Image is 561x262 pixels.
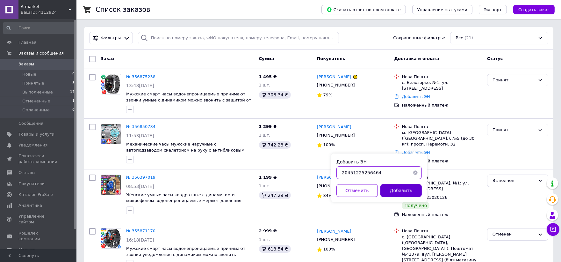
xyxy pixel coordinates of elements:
[22,80,44,86] span: Принятые
[22,71,36,77] span: Новые
[493,77,535,84] div: Принят
[101,175,121,195] a: Фото товару
[126,74,155,79] a: № 356875238
[18,153,59,165] span: Показатели работы компании
[259,228,277,233] span: 2 999 ₴
[126,142,245,158] a: Механические часы мужские наручные с автоподзаводом скелетоном на руку с антибликовым прочным сте...
[259,191,291,199] div: 247.29 ₴
[18,247,35,253] span: Маркет
[479,5,507,14] button: Экспорт
[101,175,121,195] img: Фото товару
[402,158,482,164] div: Наложенный платеж
[126,237,154,243] span: 16:18[DATE]
[259,141,291,149] div: 742.28 ₴
[456,35,463,41] span: Все
[317,175,351,181] a: [PERSON_NAME]
[402,102,482,108] div: Наложенный платеж
[336,184,378,197] button: Отменить
[464,35,473,40] span: (21)
[259,245,291,253] div: 618.54 ₴
[402,80,482,91] div: с. Белозорье, №1: ул. [STREET_ADDRESS]
[259,56,274,61] span: Сумма
[70,89,75,95] span: 17
[259,175,277,180] span: 1 199 ₴
[487,56,503,61] span: Статус
[317,74,351,80] a: [PERSON_NAME]
[393,35,445,41] span: Сохраненные фильтры:
[259,83,270,87] span: 1 шт.
[22,107,50,113] span: Оплаченные
[3,22,75,34] input: Поиск
[317,56,345,61] span: Покупатель
[316,182,356,190] div: [PHONE_NUMBER]
[409,166,422,179] button: Очистить
[126,83,154,88] span: 13:48[DATE]
[402,180,482,192] div: с. [GEOGRAPHIC_DATA], №1: ул. [STREET_ADDRESS]
[402,202,429,209] div: Получено
[22,98,50,104] span: Отмененные
[493,177,535,184] div: Выполнен
[18,181,45,187] span: Покупатели
[402,228,482,234] div: Нова Пошта
[317,228,351,235] a: [PERSON_NAME]
[18,50,64,56] span: Заказы и сообщения
[18,131,54,137] span: Товары и услуги
[316,131,356,139] div: [PHONE_NUMBER]
[101,124,121,144] img: Фото товару
[323,193,333,198] span: 84%
[259,74,277,79] span: 1 495 ₴
[126,192,241,209] a: Женские умные часы квадратные с динамиком и микрофоном водонепроницаемые меряют давления smart wa...
[402,94,430,99] a: Добавить ЭН
[21,4,68,10] span: A-market
[101,35,121,41] span: Фильтры
[126,184,154,189] span: 08:53[DATE]
[316,236,356,244] div: [PHONE_NUMBER]
[493,127,535,133] div: Принят
[72,71,75,77] span: 0
[402,150,430,155] a: Добавить ЭН
[101,56,114,61] span: Заказ
[259,237,270,242] span: 1 шт.
[402,124,482,130] div: Нова Пошта
[101,74,121,94] img: Фото товару
[18,203,42,208] span: Аналитика
[126,92,251,108] a: Мужские смарт часы водонепроницаемые принимают звонки умные с динамиком можно звонить с защитой о...
[259,91,291,99] div: 308.34 ₴
[18,213,59,225] span: Управление сайтом
[126,228,155,233] a: № 355871170
[101,228,121,248] img: Фото товару
[126,124,155,129] a: № 356850784
[394,56,439,61] span: Доставка и оплата
[327,7,401,12] span: Скачать отчет по пром-оплате
[259,133,270,138] span: 1 шт.
[18,192,53,198] span: Каталог ProSale
[18,121,43,126] span: Сообщения
[18,170,35,176] span: Отзывы
[323,142,335,147] span: 100%
[138,32,339,44] input: Поиск по номеру заказа, ФИО покупателя, номеру телефона, Email, номеру накладной
[126,133,154,138] span: 11:53[DATE]
[402,212,482,218] div: Наложенный платеж
[513,5,555,14] button: Создать заказ
[18,142,47,148] span: Уведомления
[412,5,472,14] button: Управление статусами
[547,223,559,236] button: Чат с покупателем
[18,61,34,67] span: Заказы
[402,130,482,147] div: м. [GEOGRAPHIC_DATA] ([GEOGRAPHIC_DATA].), №5 (до 30 кг): просп. Перемоги, 32
[18,230,59,242] span: Кошелек компании
[402,74,482,80] div: Нова Пошта
[317,124,351,130] a: [PERSON_NAME]
[402,175,482,180] div: Нова Пошта
[507,7,555,12] a: Создать заказ
[259,124,277,129] span: 3 299 ₴
[22,89,53,95] span: Выполненные
[493,231,535,238] div: Отменен
[417,7,467,12] span: Управление статусами
[21,10,76,15] div: Ваш ID: 4112924
[72,98,75,104] span: 1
